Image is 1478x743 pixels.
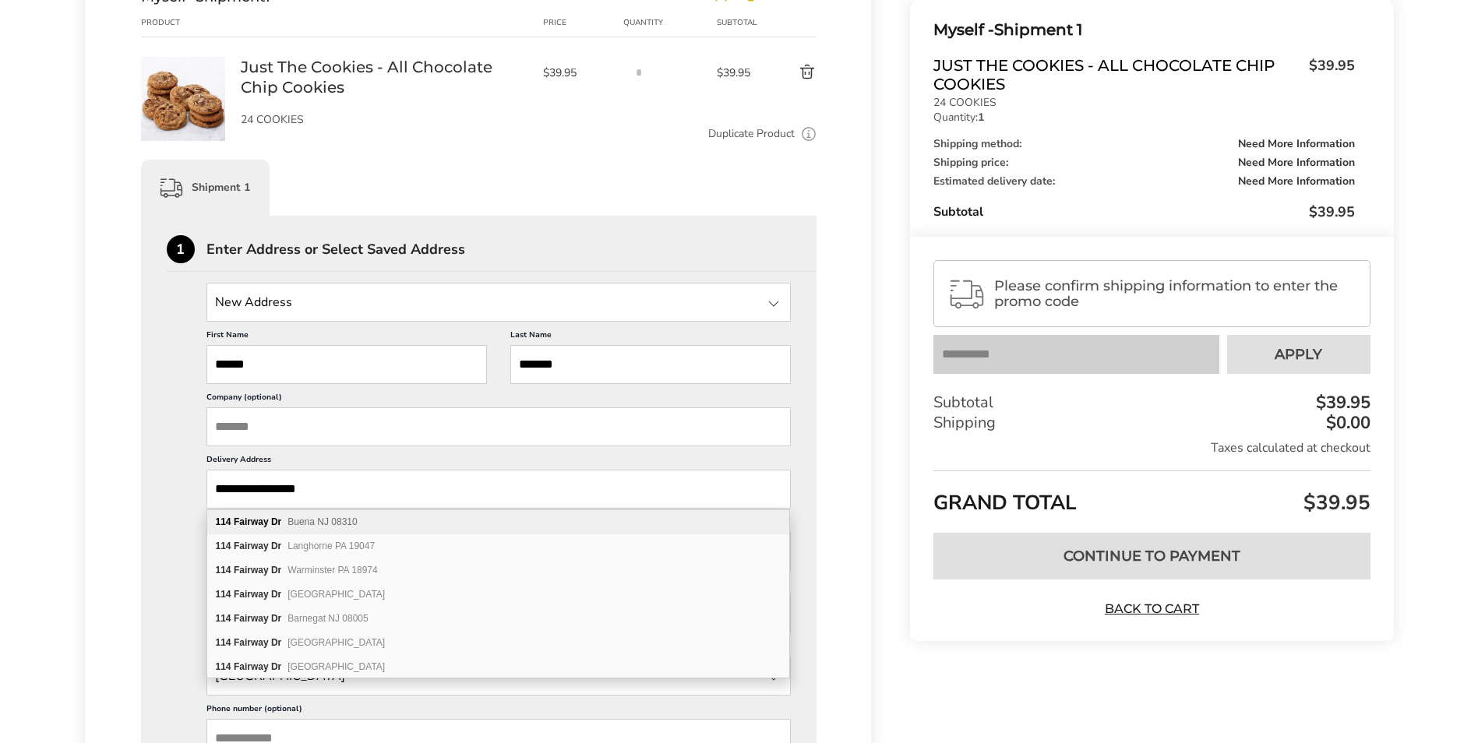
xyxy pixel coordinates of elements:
[207,583,789,607] div: 114 Fairway Dr
[510,345,791,384] input: Last Name
[206,329,487,345] label: First Name
[933,56,1354,93] a: Just The Cookies - All Chocolate Chip Cookies$39.95
[933,112,1354,123] p: Quantity:
[216,613,231,624] b: 114
[206,283,792,322] input: State
[933,439,1370,456] div: Taxes calculated at checkout
[207,510,789,534] div: 114 Fairway Dr
[287,516,357,527] span: Buena NJ 08310
[994,278,1356,309] span: Please confirm shipping information to enter the promo code
[216,589,231,600] b: 114
[141,160,270,216] div: Shipment 1
[933,97,1354,108] p: 24 COOKIES
[216,637,231,648] b: 114
[216,565,231,576] b: 114
[287,661,385,672] span: [GEOGRAPHIC_DATA]
[1238,157,1355,168] span: Need More Information
[933,470,1370,521] div: GRAND TOTAL
[141,57,225,141] img: Just The Cookies - All Chocolate Chip Cookies
[933,17,1354,43] div: Shipment 1
[206,703,792,719] label: Phone number (optional)
[717,65,762,80] span: $39.95
[207,631,789,655] div: 114 Fairway Dr
[933,202,1354,221] div: Subtotal
[207,655,789,678] div: 114 Fairway Dr
[241,114,527,125] p: 24 COOKIES
[207,558,789,583] div: 114 Fairway Dr
[234,516,269,527] b: Fairway
[234,541,269,551] b: Fairway
[206,242,817,256] div: Enter Address or Select Saved Address
[241,57,527,97] a: Just The Cookies - All Chocolate Chip Cookies
[206,470,792,509] input: Delivery Address
[216,516,231,527] b: 114
[933,56,1300,93] span: Just The Cookies - All Chocolate Chip Cookies
[271,661,281,672] b: Dr
[271,516,281,527] b: Dr
[271,541,281,551] b: Dr
[1309,202,1355,221] span: $39.95
[167,235,195,263] div: 1
[933,393,1370,413] div: Subtotal
[206,454,792,470] label: Delivery Address
[1227,335,1370,374] button: Apply
[933,413,1370,433] div: Shipping
[510,329,791,345] label: Last Name
[762,63,817,82] button: Delete product
[933,157,1354,168] div: Shipping price:
[1312,394,1370,411] div: $39.95
[623,16,717,29] div: Quantity
[234,565,269,576] b: Fairway
[206,345,487,384] input: First Name
[141,16,241,29] div: Product
[287,541,375,551] span: Langhorne PA 19047
[543,65,616,80] span: $39.95
[978,110,984,125] strong: 1
[933,533,1370,579] button: Continue to Payment
[271,613,281,624] b: Dr
[1275,347,1322,361] span: Apply
[623,57,654,88] input: Quantity input
[1322,414,1370,431] div: $0.00
[1238,139,1355,150] span: Need More Information
[206,392,792,407] label: Company (optional)
[141,56,225,71] a: Just The Cookies - All Chocolate Chip Cookies
[287,589,385,600] span: [GEOGRAPHIC_DATA]
[234,661,269,672] b: Fairway
[287,613,368,624] span: Barnegat NJ 08005
[1097,600,1206,618] a: Back to Cart
[708,125,795,143] a: Duplicate Product
[216,661,231,672] b: 114
[543,16,624,29] div: Price
[206,407,792,446] input: Company
[1300,489,1370,516] span: $39.95
[234,613,269,624] b: Fairway
[1301,56,1355,90] span: $39.95
[234,637,269,648] b: Fairway
[287,637,385,648] span: [GEOGRAPHIC_DATA]
[287,565,377,576] span: Warminster PA 18974
[207,534,789,558] div: 114 Fairway Dr
[1238,176,1355,187] span: Need More Information
[717,16,762,29] div: Subtotal
[933,20,994,39] span: Myself -
[271,589,281,600] b: Dr
[933,139,1354,150] div: Shipping method:
[271,637,281,648] b: Dr
[216,541,231,551] b: 114
[271,565,281,576] b: Dr
[933,176,1354,187] div: Estimated delivery date:
[234,589,269,600] b: Fairway
[207,607,789,631] div: 114 Fairway Dr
